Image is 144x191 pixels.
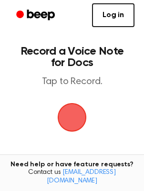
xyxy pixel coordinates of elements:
[17,76,127,88] p: Tap to Record.
[6,169,138,185] span: Contact us
[58,103,86,132] img: Beep Logo
[17,46,127,68] h1: Record a Voice Note for Docs
[10,6,63,25] a: Beep
[47,169,116,184] a: [EMAIL_ADDRESS][DOMAIN_NAME]
[92,3,134,27] a: Log in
